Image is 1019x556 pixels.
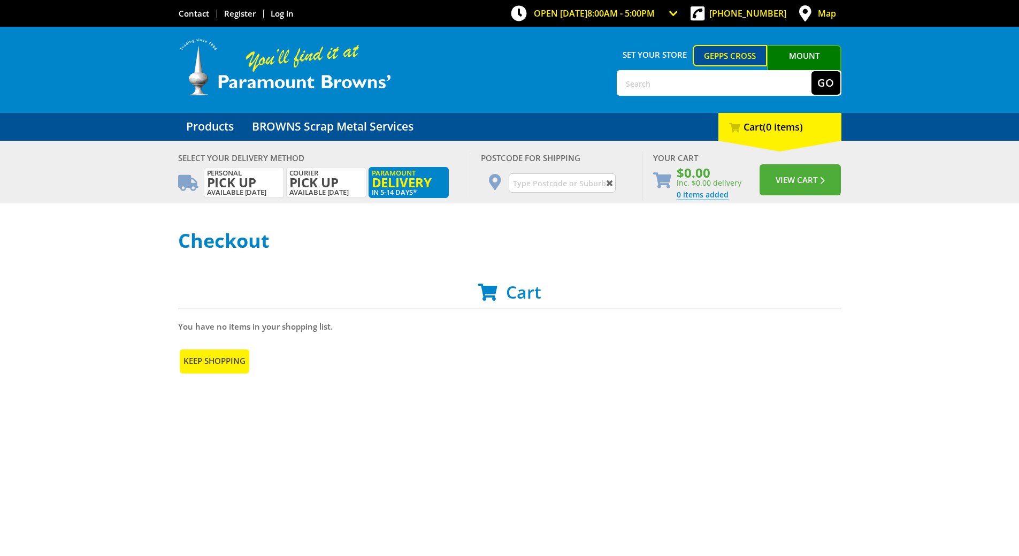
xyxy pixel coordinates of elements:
[811,71,840,95] button: Go
[289,169,363,188] span: Courier
[207,177,281,188] span: Pick up
[534,7,655,19] span: OPEN [DATE]
[178,320,841,333] p: You have no items in your shopping list.
[481,151,631,164] div: Postcode for shipping
[509,173,616,193] input: Type Postcode or Suburb
[618,71,811,95] input: Search
[718,113,841,141] div: Cart
[244,113,422,141] a: Go to the BROWNS Scrap Metal Services page
[617,45,693,64] span: Set your store
[204,167,284,198] label: Available [DATE]
[178,230,841,252] h1: Checkout
[286,167,366,198] label: Available [DATE]
[178,113,242,141] a: Go to the Products page
[224,8,256,19] a: Go to the registration page
[653,151,841,164] div: Your Cart
[677,189,729,200] a: Go to the Checkout page
[271,8,294,19] a: Log in
[767,45,841,86] a: Mount [PERSON_NAME]
[677,178,741,188] span: inc. $0.00 delivery
[763,120,803,133] span: (0 items)
[178,348,251,374] a: Keep Shopping
[207,169,281,188] span: Personal
[587,7,655,19] span: 8:00am - 5:00pm
[372,177,446,188] span: Delivery
[372,169,446,188] span: Paramount
[369,167,449,198] label: in 5-14 days*
[179,8,209,19] a: Go to the Contact page
[760,164,841,195] button: View Cart
[178,151,459,164] div: Select your Delivery Method
[506,280,541,303] span: Cart
[677,167,741,178] span: $0.00
[693,45,767,66] a: Gepps Cross
[178,37,392,97] img: Paramount Browns'
[289,177,363,188] span: Pick up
